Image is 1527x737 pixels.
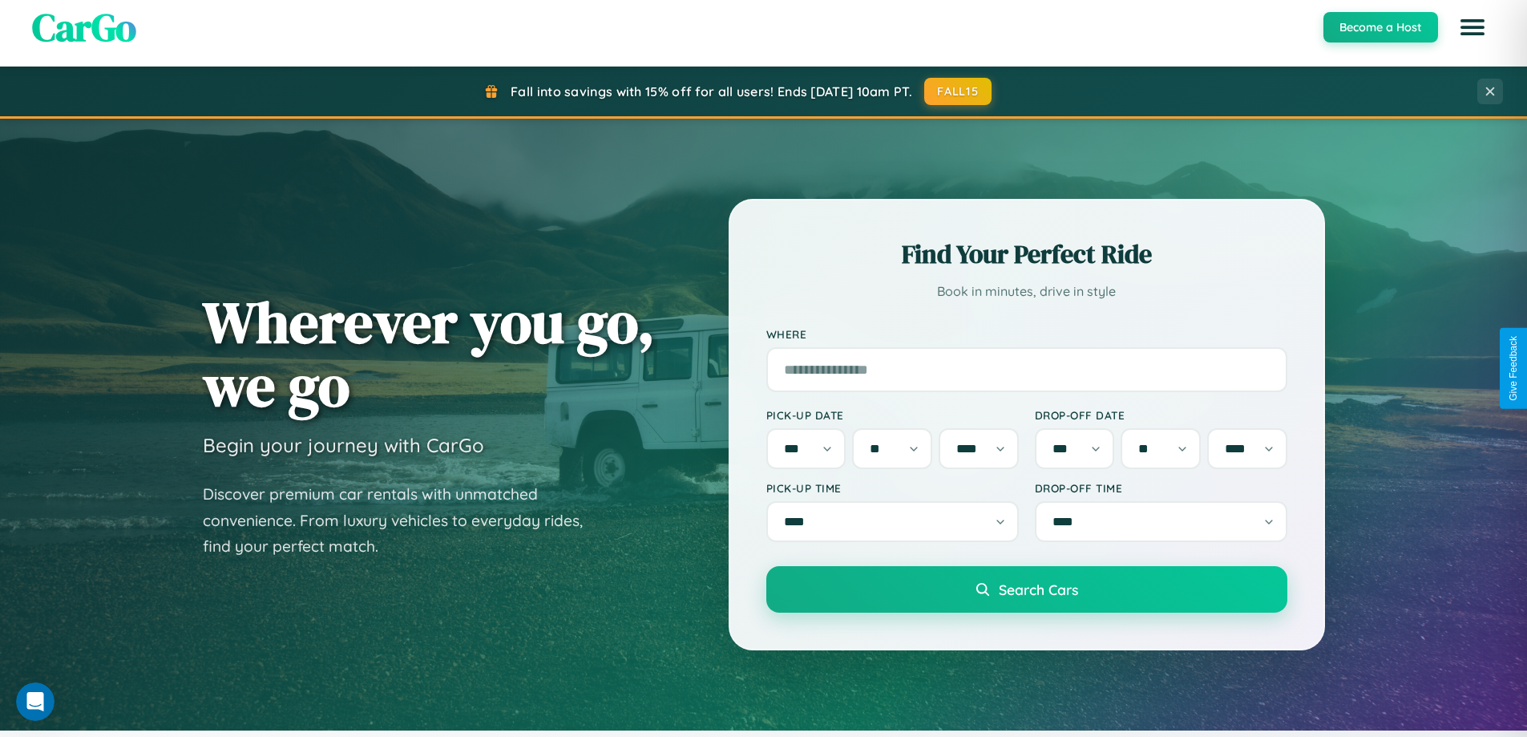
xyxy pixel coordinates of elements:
label: Where [766,327,1287,341]
p: Discover premium car rentals with unmatched convenience. From luxury vehicles to everyday rides, ... [203,481,604,560]
div: Give Feedback [1508,336,1519,401]
h1: Wherever you go, we go [203,290,655,417]
label: Pick-up Date [766,408,1019,422]
label: Drop-off Time [1035,481,1287,495]
label: Drop-off Date [1035,408,1287,422]
span: Search Cars [999,581,1078,598]
h2: Find Your Perfect Ride [766,237,1287,272]
button: FALL15 [924,78,992,105]
button: Open menu [1450,5,1495,50]
button: Search Cars [766,566,1287,613]
p: Book in minutes, drive in style [766,280,1287,303]
button: Become a Host [1323,12,1438,43]
iframe: Intercom live chat [16,682,55,721]
span: CarGo [32,1,136,54]
h3: Begin your journey with CarGo [203,433,484,457]
label: Pick-up Time [766,481,1019,495]
span: Fall into savings with 15% off for all users! Ends [DATE] 10am PT. [511,83,912,99]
